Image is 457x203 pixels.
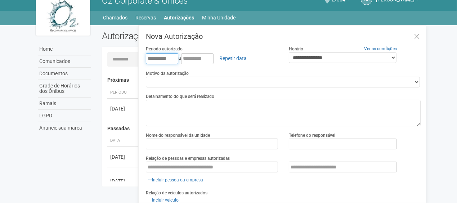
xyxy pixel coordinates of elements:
[107,77,416,83] h4: Próximas
[110,105,137,112] div: [DATE]
[38,110,91,122] a: LGPD
[38,80,91,98] a: Grade de Horários dos Ônibus
[146,70,189,77] label: Motivo da autorização
[146,190,207,196] label: Relação de veículos autorizados
[146,176,205,184] a: Incluir pessoa ou empresa
[38,55,91,68] a: Comunicados
[107,87,140,99] th: Período
[103,13,128,23] a: Chamados
[107,126,416,131] h4: Passadas
[102,31,256,41] h2: Autorizações
[146,132,210,139] label: Nome do responsável da unidade
[107,135,140,147] th: Data
[136,13,156,23] a: Reservas
[215,52,251,64] a: Repetir data
[38,98,91,110] a: Ramais
[146,46,183,52] label: Período autorizado
[364,46,397,51] a: Ver as condições
[38,68,91,80] a: Documentos
[38,43,91,55] a: Home
[164,13,194,23] a: Autorizações
[289,132,335,139] label: Telefone do responsável
[146,93,214,100] label: Detalhamento do que será realizado
[202,13,236,23] a: Minha Unidade
[38,122,91,134] a: Anuncie sua marca
[146,155,230,162] label: Relação de pessoas e empresas autorizadas
[146,33,421,40] h3: Nova Autorização
[110,177,137,185] div: [DATE]
[289,46,303,52] label: Horário
[110,153,137,161] div: [DATE]
[146,52,278,64] div: a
